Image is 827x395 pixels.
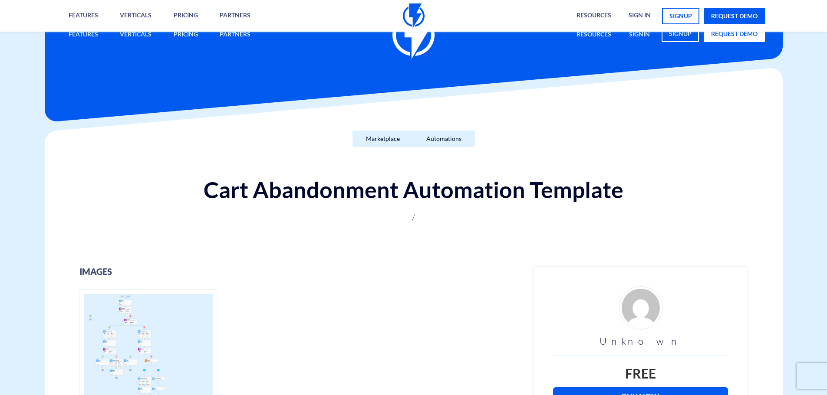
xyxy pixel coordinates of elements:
h3: Unknown [553,336,728,346]
a: Features [62,26,105,44]
a: Pricing [167,26,204,44]
a: signin [623,26,656,44]
div: Free [553,364,728,383]
a: signup [662,26,699,42]
a: request demo [704,26,765,42]
a: Marketplace [353,131,413,147]
a: Partners [213,26,257,44]
a: Automations [413,131,475,147]
p: / [125,211,702,223]
img: d4fe36f24926ae2e6254bfc5557d6d03 [619,286,662,330]
a: Resources [570,26,618,44]
a: signup [662,8,699,24]
h3: images [79,267,521,276]
a: request demo [704,8,765,24]
a: Verticals [113,26,158,44]
h1: Cart Abandonment Automation Template [53,177,774,202]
